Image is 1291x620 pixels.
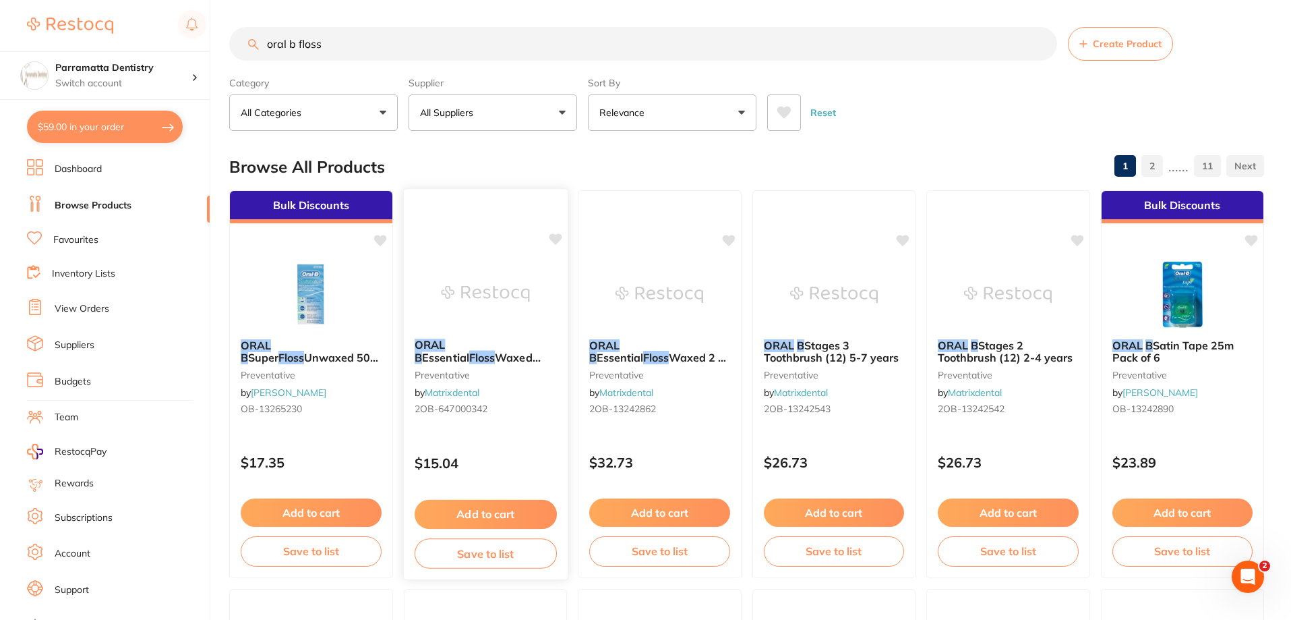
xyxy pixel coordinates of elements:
p: $26.73 [938,455,1079,470]
small: preventative [764,370,905,381]
span: OB-13265230 [241,403,302,415]
b: ORAL B Satin Tape 25m Pack of 6 [1112,339,1253,364]
a: Subscriptions [55,511,113,525]
a: Matrixdental [774,387,828,399]
a: Suppliers [55,339,94,352]
label: Sort By [588,77,756,89]
a: RestocqPay [27,444,107,459]
div: Bulk Discounts [1102,191,1264,223]
button: Save to list [1112,536,1253,566]
a: Matrixdental [425,387,479,399]
span: by [1112,387,1198,399]
span: by [938,387,1002,399]
small: preventative [589,370,730,381]
em: ORAL [938,339,968,352]
label: Category [229,77,398,89]
label: Supplier [409,77,577,89]
b: ORAL B Essential Floss Waxed 2 x 50m (6-pack) [589,339,730,364]
a: Restocq Logo [27,10,113,41]
a: Team [55,411,78,424]
em: Floss [278,351,304,364]
input: Search Products [229,27,1057,61]
em: ORAL [764,339,794,352]
small: preventative [241,370,382,381]
em: ORAL [241,339,271,352]
span: OB-13242890 [1112,403,1174,415]
a: Support [55,584,89,597]
span: by [764,387,828,399]
a: Budgets [55,375,91,389]
img: Restocq Logo [27,18,113,34]
em: Floss [469,351,494,364]
a: Dashboard [55,163,102,176]
a: Matrixdental [599,387,653,399]
em: Floss [643,351,669,364]
img: ORAL B Satin Tape 25m Pack of 6 [1139,261,1226,329]
button: Add to cart [938,499,1079,527]
em: B [241,351,248,364]
em: B [797,339,804,352]
span: Super [248,351,278,364]
em: B [414,351,421,364]
img: ORAL B Stages 2 Toothbrush (12) 2-4 years [964,261,1052,329]
button: All Categories [229,94,398,131]
img: Parramatta Dentistry [21,62,48,89]
a: [PERSON_NAME] [251,387,326,399]
span: 2OB-13242543 [764,403,831,415]
em: ORAL [1112,339,1143,352]
span: 2OB-13242542 [938,403,1004,415]
div: Bulk Discounts [230,191,392,223]
small: preventative [938,370,1079,381]
a: Browse Products [55,199,131,213]
em: ORAL [589,339,620,352]
a: Favourites [53,233,98,247]
iframe: Intercom live chat [1232,561,1264,593]
img: ORAL B Essential Floss Waxed Mint 50m (6-pack) [441,260,529,328]
button: Reset [806,94,840,131]
img: ORAL B Stages 3 Toothbrush (12) 5-7 years [790,261,878,329]
a: 2 [1141,152,1163,179]
span: Satin Tape 25m Pack of 6 [1112,339,1234,364]
a: View Orders [55,302,109,316]
button: Add to cart [589,499,730,527]
span: Waxed 2 x 50m (6-pack) [589,351,726,376]
em: B [1145,339,1153,352]
p: $26.73 [764,455,905,470]
button: Save to list [764,536,905,566]
p: ...... [1168,159,1189,174]
span: Unwaxed 50m Pack of 6 [241,351,380,376]
a: [PERSON_NAME] [1122,387,1198,399]
span: Stages 3 Toothbrush (12) 5-7 years [764,339,899,364]
a: Rewards [55,477,94,490]
span: Essential [422,351,469,364]
a: Account [55,547,90,561]
b: ORAL B Super Floss Unwaxed 50m Pack of 6 [241,339,382,364]
img: ORAL B Super Floss Unwaxed 50m Pack of 6 [267,261,355,329]
span: Create Product [1093,38,1162,49]
h2: Browse All Products [229,158,385,177]
p: Relevance [599,106,650,119]
p: $15.04 [414,455,556,471]
a: 11 [1194,152,1221,179]
span: Waxed Mint 50m (6-pack) [414,351,540,377]
button: $59.00 in your order [27,111,183,143]
button: Save to list [589,536,730,566]
b: ORAL B Stages 3 Toothbrush (12) 5-7 years [764,339,905,364]
span: Essential [597,351,643,364]
button: Save to list [241,536,382,566]
span: 2 [1259,561,1270,571]
em: B [971,339,978,352]
img: ORAL B Essential Floss Waxed 2 x 50m (6-pack) [616,261,703,329]
button: Add to cart [241,499,382,527]
em: B [589,351,597,364]
small: preventative [414,369,556,380]
p: $32.73 [589,455,730,470]
p: $17.35 [241,455,382,470]
span: by [414,387,479,399]
span: by [241,387,326,399]
button: Add to cart [414,500,556,529]
button: Save to list [938,536,1079,566]
small: preventative [1112,370,1253,381]
a: 1 [1114,152,1136,179]
h4: Parramatta Dentistry [55,61,191,75]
